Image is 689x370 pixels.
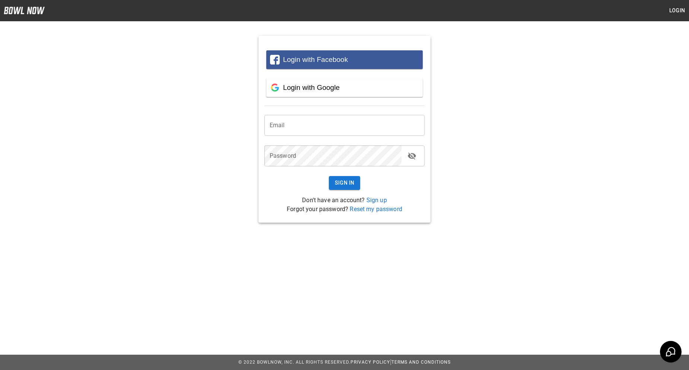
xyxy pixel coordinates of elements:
[350,206,402,213] a: Reset my password
[391,360,451,365] a: Terms and Conditions
[329,176,361,190] button: Sign In
[665,4,689,18] button: Login
[283,56,348,63] span: Login with Facebook
[264,196,425,205] p: Don't have an account?
[366,197,387,204] a: Sign up
[4,7,45,14] img: logo
[266,50,423,69] button: Login with Facebook
[404,148,419,163] button: toggle password visibility
[264,205,425,214] p: Forgot your password?
[266,78,423,97] button: Login with Google
[283,84,340,91] span: Login with Google
[238,360,350,365] span: © 2022 BowlNow, Inc. All Rights Reserved.
[350,360,390,365] a: Privacy Policy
